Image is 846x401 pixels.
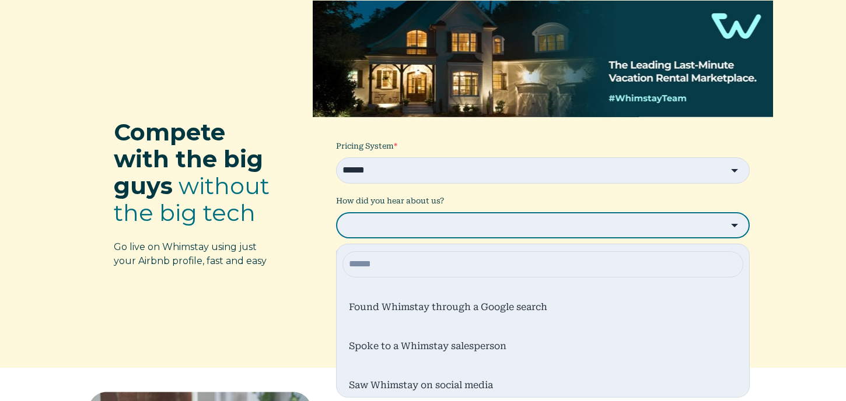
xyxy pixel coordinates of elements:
span: Compete with the big guys [114,118,263,200]
form: HubSpot Form [313,1,773,365]
input: I agree to the terms and conditions Read Full Terms and Conditions [336,250,347,261]
span: How did you hear about us? [336,196,444,205]
li: Found Whimstay through a Google search [343,291,743,323]
li: Spoke to a Whimstay salesperson [343,330,743,363]
span: without the big tech [114,171,270,227]
span: Go live on Whimstay using just your Airbnb profile, fast and easy [114,241,267,266]
span: Pricing System [336,142,394,150]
